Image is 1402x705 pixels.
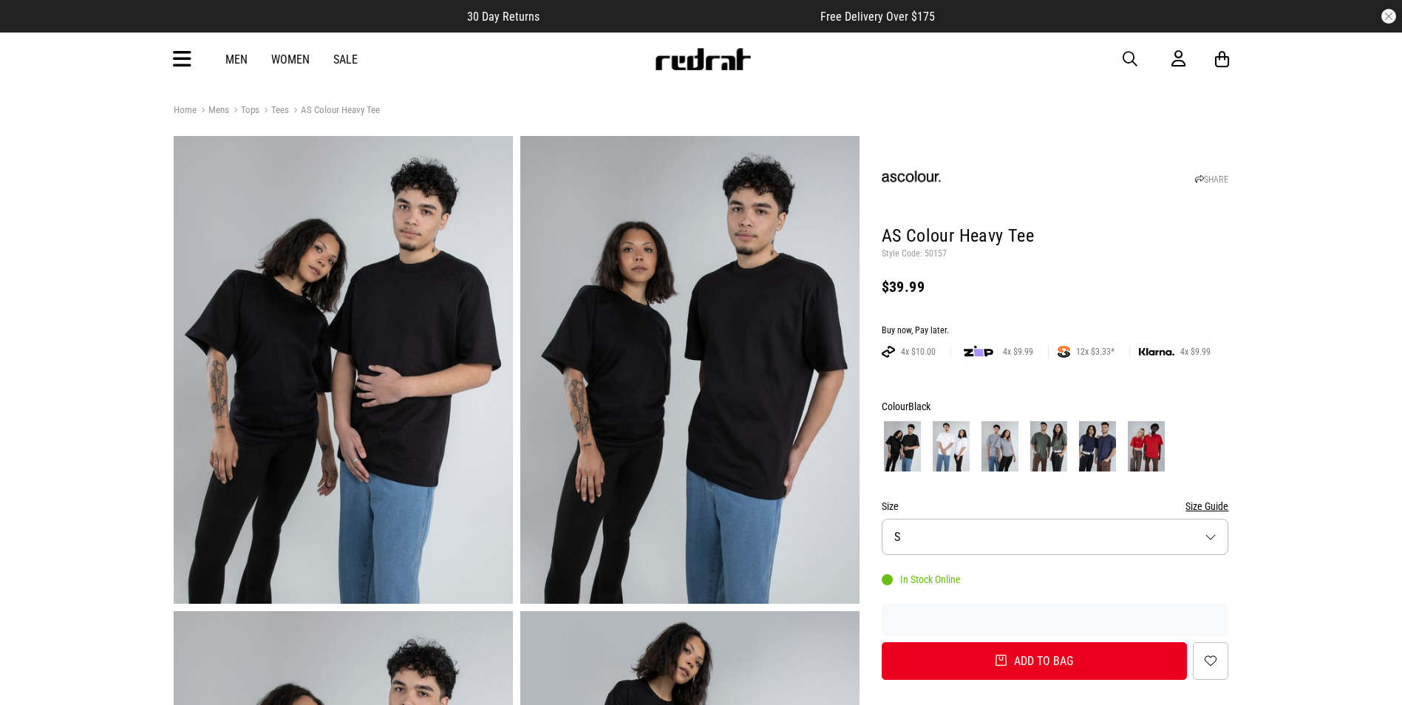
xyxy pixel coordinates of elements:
[882,248,1229,260] p: Style Code: 50157
[289,104,380,118] a: AS Colour Heavy Tee
[882,519,1229,555] button: S
[1070,346,1120,358] span: 12x $3.33*
[520,136,860,604] img: As Colour Heavy Tee in Black
[882,325,1229,337] div: Buy now, Pay later.
[882,573,961,585] div: In Stock Online
[882,613,1229,627] iframe: Customer reviews powered by Trustpilot
[981,421,1018,471] img: Grey Marle
[882,225,1229,248] h1: AS Colour Heavy Tee
[882,497,1229,515] div: Size
[1058,346,1070,358] img: SPLITPAY
[174,136,513,604] img: As Colour Heavy Tee in Black
[174,104,197,115] a: Home
[229,104,259,118] a: Tops
[997,346,1039,358] span: 4x $9.99
[882,398,1229,415] div: Colour
[882,642,1188,680] button: Add to bag
[908,401,930,412] span: Black
[1030,421,1067,471] img: Cypress
[964,344,993,359] img: zip
[882,149,941,208] img: AS Colour
[1128,421,1165,471] img: Red
[884,421,921,471] img: Black
[333,52,358,67] a: Sale
[1174,346,1216,358] span: 4x $9.99
[895,346,942,358] span: 4x $10.00
[894,530,900,544] span: S
[882,278,1229,296] div: $39.99
[259,104,289,118] a: Tees
[654,48,752,70] img: Redrat logo
[1185,497,1228,515] button: Size Guide
[882,346,895,358] img: AFTERPAY
[933,421,970,471] img: White
[225,52,248,67] a: Men
[569,9,791,24] iframe: Customer reviews powered by Trustpilot
[271,52,310,67] a: Women
[1139,348,1174,356] img: KLARNA
[1079,421,1116,471] img: Midnight Blue
[820,10,935,24] span: Free Delivery Over $175
[1195,174,1228,185] a: SHARE
[467,10,540,24] span: 30 Day Returns
[197,104,229,118] a: Mens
